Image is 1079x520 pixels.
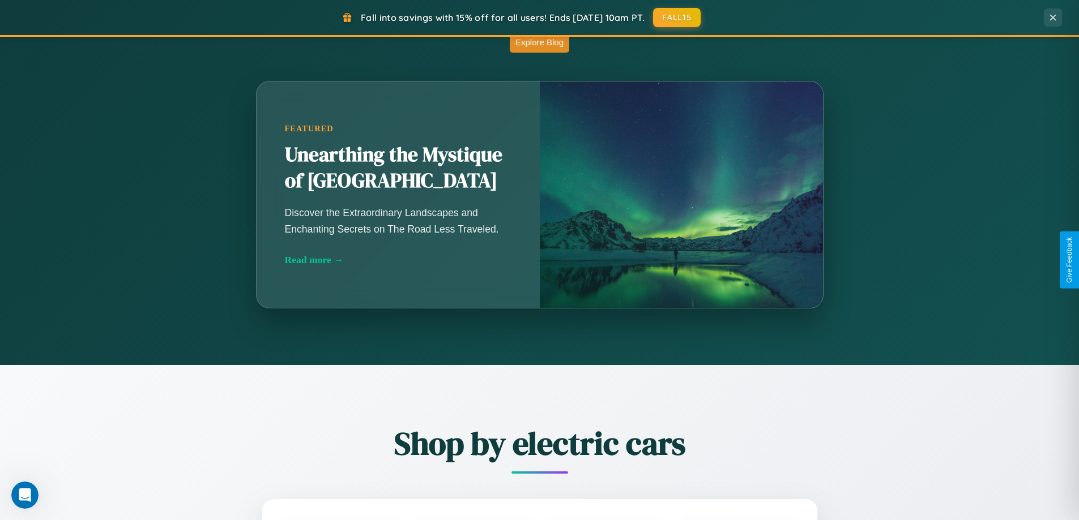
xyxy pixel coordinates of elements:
[285,142,511,194] h2: Unearthing the Mystique of [GEOGRAPHIC_DATA]
[285,124,511,134] div: Featured
[11,482,39,509] iframe: Intercom live chat
[285,254,511,266] div: Read more →
[361,12,645,23] span: Fall into savings with 15% off for all users! Ends [DATE] 10am PT.
[200,422,880,465] h2: Shop by electric cars
[1065,237,1073,283] div: Give Feedback
[510,32,569,53] button: Explore Blog
[285,205,511,237] p: Discover the Extraordinary Landscapes and Enchanting Secrets on The Road Less Traveled.
[653,8,701,27] button: FALL15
